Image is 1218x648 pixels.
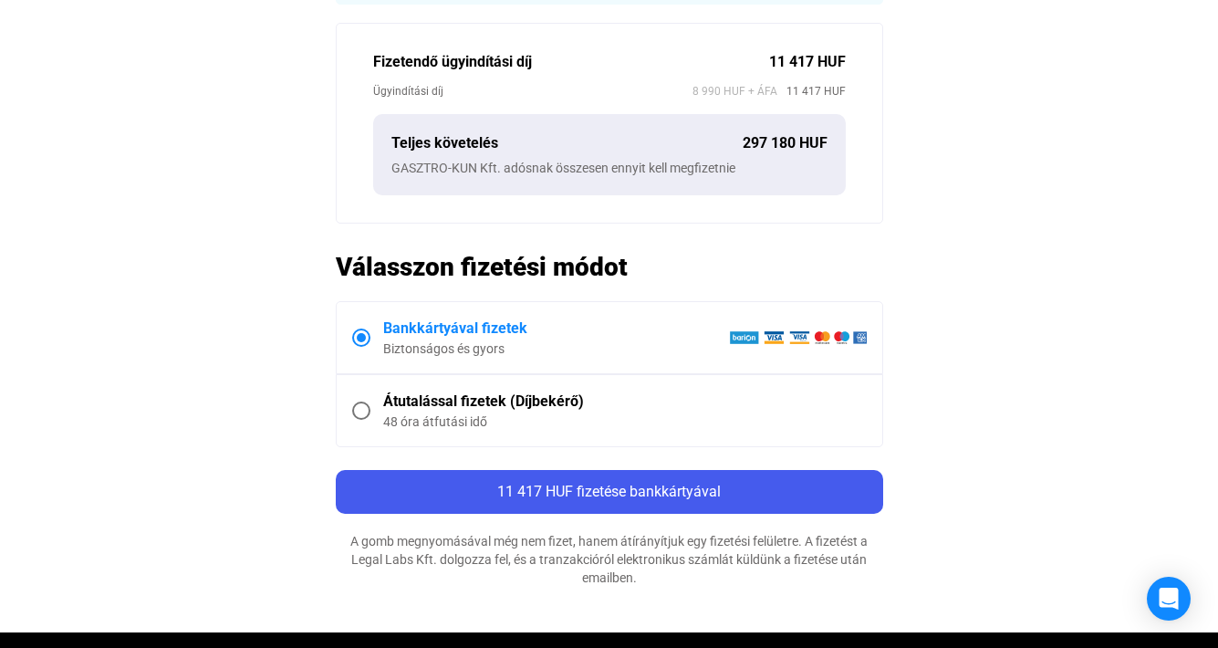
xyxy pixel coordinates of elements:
[336,532,883,587] div: A gomb megnyomásával még nem fizet, hanem átírányítjuk egy fizetési felületre. A fizetést a Legal...
[497,483,721,500] span: 11 417 HUF fizetése bankkártyával
[692,82,777,100] span: 8 990 HUF + ÁFA
[383,391,867,413] div: Átutalással fizetek (Díjbekérő)
[391,132,743,154] div: Teljes követelés
[391,159,828,177] div: GASZTRO-KUN Kft. adósnak összesen ennyit kell megfizetnie
[769,51,846,73] div: 11 417 HUF
[383,318,729,340] div: Bankkártyával fizetek
[383,340,729,358] div: Biztonságos és gyors
[383,413,867,431] div: 48 óra átfutási idő
[373,51,769,73] div: Fizetendő ügyindítási díj
[373,82,692,100] div: Ügyindítási díj
[729,330,867,345] img: barion
[336,470,883,514] button: 11 417 HUF fizetése bankkártyával
[777,82,846,100] span: 11 417 HUF
[336,251,883,283] h2: Válasszon fizetési módot
[743,132,828,154] div: 297 180 HUF
[1147,577,1191,621] div: Open Intercom Messenger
